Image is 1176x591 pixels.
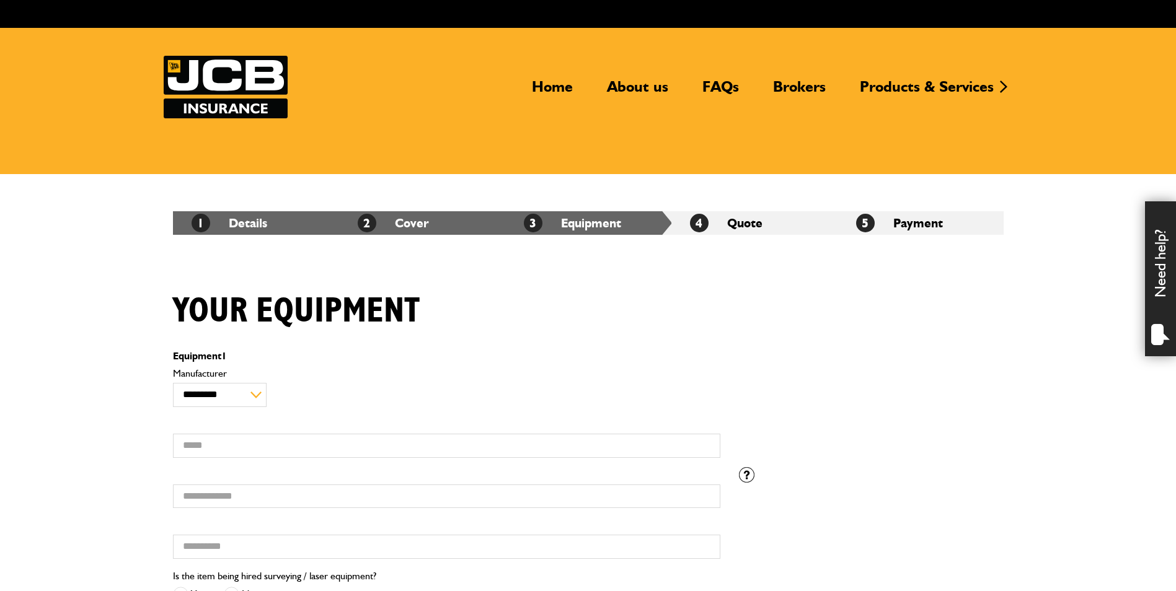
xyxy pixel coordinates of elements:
a: 1Details [192,216,267,230]
li: Quote [671,211,838,235]
label: Is the item being hired surveying / laser equipment? [173,571,376,581]
label: Manufacturer [173,369,720,379]
img: JCB Insurance Services logo [164,56,288,118]
span: 2 [358,214,376,232]
a: About us [598,77,678,106]
a: Home [523,77,582,106]
a: Products & Services [851,77,1003,106]
span: 3 [524,214,542,232]
span: 1 [221,350,227,362]
span: 1 [192,214,210,232]
p: Equipment [173,351,720,361]
li: Payment [838,211,1004,235]
div: Need help? [1145,201,1176,356]
a: 2Cover [358,216,429,230]
span: 4 [690,214,709,232]
a: Brokers [764,77,835,106]
a: FAQs [693,77,748,106]
li: Equipment [505,211,671,235]
h1: Your equipment [173,291,420,332]
a: JCB Insurance Services [164,56,288,118]
span: 5 [856,214,875,232]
